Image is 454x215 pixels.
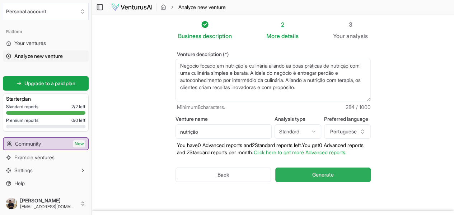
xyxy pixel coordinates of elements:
span: Settings [14,167,33,174]
span: Your ventures [14,40,46,47]
span: Community [15,140,41,147]
span: [EMAIL_ADDRESS][DOMAIN_NAME] [20,204,77,210]
button: Select an organization [3,3,89,20]
p: You have 0 Advanced reports and 2 Standard reports left. Y ou get 0 Advanced reports and 2 Standa... [175,142,371,156]
button: Generate [275,168,370,182]
span: Upgrade to a paid plan [24,80,75,87]
span: [PERSON_NAME] [20,197,77,204]
img: logo [111,3,153,12]
span: Business [178,32,201,40]
div: 3 [333,20,368,29]
span: Standard reports [6,104,38,110]
span: Help [14,180,25,187]
a: Analyze new venture [3,50,89,62]
span: Minimum 8 characters. [177,104,225,111]
a: Click here to get more Advanced reports. [254,149,346,155]
span: 2 / 2 left [71,104,85,110]
nav: breadcrumb [160,4,226,11]
span: Example ventures [14,154,55,161]
span: analysis [346,32,368,40]
div: Platform [3,26,89,37]
span: description [203,32,232,40]
span: New [73,140,85,147]
h3: Starter plan [6,95,85,102]
span: 0 / 0 left [71,118,85,123]
span: More [266,32,280,40]
a: Your ventures [3,37,89,49]
button: Settings [3,165,89,176]
a: Upgrade to a paid plan [3,76,89,91]
button: [PERSON_NAME][EMAIL_ADDRESS][DOMAIN_NAME] [3,195,89,212]
span: Premium reports [6,118,38,123]
a: Example ventures [3,152,89,163]
span: Your [333,32,345,40]
span: Analyze new venture [178,4,226,11]
button: Back [175,168,271,182]
label: Venture name [175,116,272,122]
span: details [281,32,299,40]
label: Analysis type [275,116,321,122]
img: ACg8ocKHqqjuwIXxvMlTsO_mFIetNmrBrTz8obR8LI7XnBC1wrmFog8KBw=s96-c [6,198,17,209]
span: 284 / 1000 [346,104,371,111]
span: Generate [312,171,334,178]
label: Venture description (*) [175,52,371,57]
button: Portuguese [324,124,371,139]
input: Optional venture name [175,124,272,139]
div: 2 [266,20,299,29]
a: CommunityNew [4,138,88,150]
span: Analyze new venture [14,52,63,60]
a: Help [3,178,89,189]
label: Preferred language [324,116,371,122]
